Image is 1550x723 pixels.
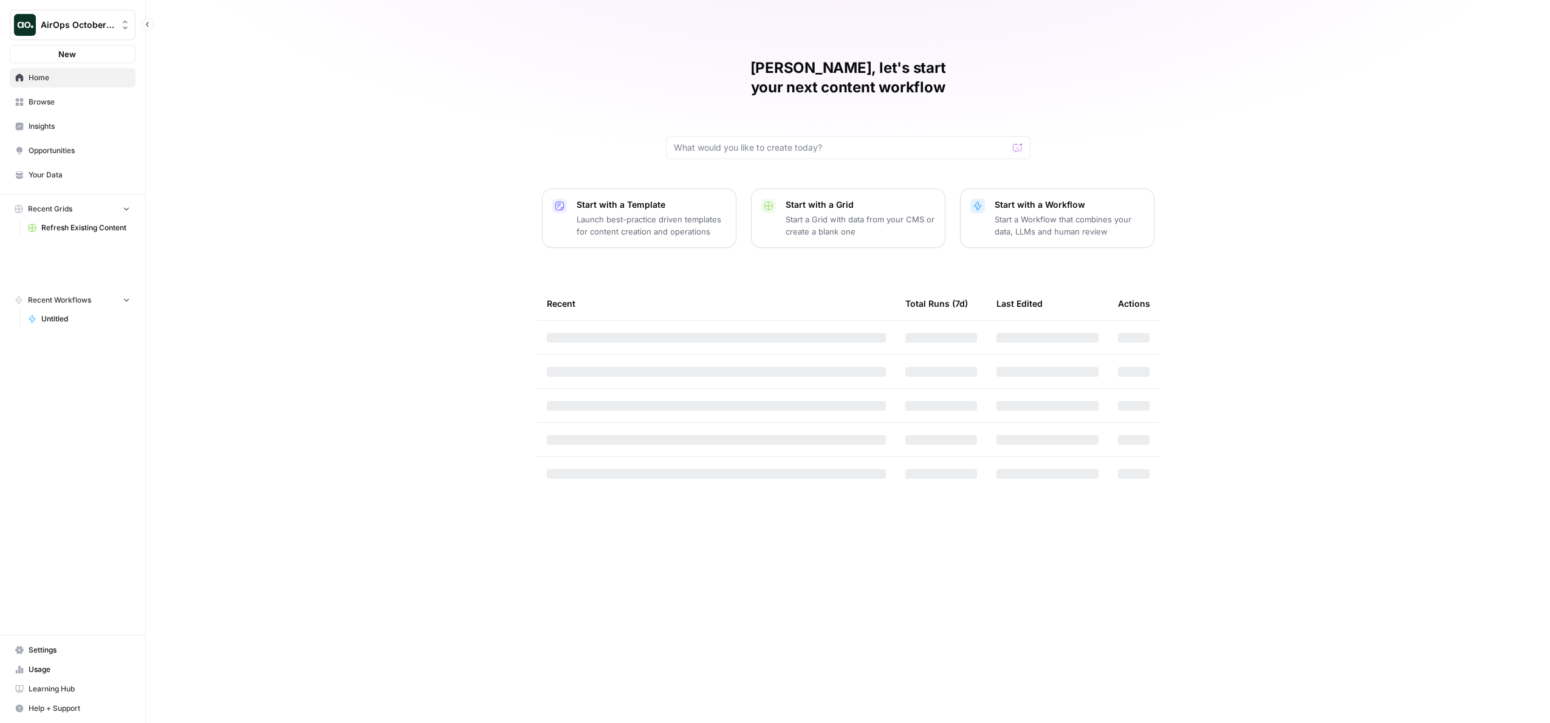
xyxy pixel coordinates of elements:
button: Help + Support [10,699,135,718]
span: Recent Workflows [28,295,91,306]
button: Workspace: AirOps October Cohort [10,10,135,40]
span: Untitled [41,314,130,324]
img: AirOps October Cohort Logo [14,14,36,36]
input: What would you like to create today? [674,142,1008,154]
div: Last Edited [996,287,1043,320]
span: Recent Grids [28,204,72,214]
div: Recent [547,287,886,320]
button: New [10,45,135,63]
span: Insights [29,121,130,132]
span: Opportunities [29,145,130,156]
span: Browse [29,97,130,108]
p: Start with a Template [577,199,726,211]
span: Usage [29,664,130,675]
p: Start with a Workflow [995,199,1144,211]
button: Start with a WorkflowStart a Workflow that combines your data, LLMs and human review [960,188,1154,248]
button: Start with a GridStart a Grid with data from your CMS or create a blank one [751,188,945,248]
h1: [PERSON_NAME], let's start your next content workflow [666,58,1030,97]
a: Settings [10,640,135,660]
span: Your Data [29,170,130,180]
span: Settings [29,645,130,656]
button: Recent Grids [10,200,135,218]
button: Start with a TemplateLaunch best-practice driven templates for content creation and operations [542,188,736,248]
a: Browse [10,92,135,112]
div: Actions [1118,287,1150,320]
p: Start with a Grid [786,199,935,211]
div: Total Runs (7d) [905,287,968,320]
a: Opportunities [10,141,135,160]
a: Refresh Existing Content [22,218,135,238]
a: Learning Hub [10,679,135,699]
span: Home [29,72,130,83]
a: Untitled [22,309,135,329]
span: AirOps October Cohort [41,19,114,31]
span: New [58,48,76,60]
span: Learning Hub [29,684,130,694]
span: Refresh Existing Content [41,222,130,233]
a: Insights [10,117,135,136]
p: Start a Grid with data from your CMS or create a blank one [786,213,935,238]
p: Start a Workflow that combines your data, LLMs and human review [995,213,1144,238]
a: Usage [10,660,135,679]
a: Your Data [10,165,135,185]
button: Recent Workflows [10,291,135,309]
a: Home [10,68,135,87]
p: Launch best-practice driven templates for content creation and operations [577,213,726,238]
span: Help + Support [29,703,130,714]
